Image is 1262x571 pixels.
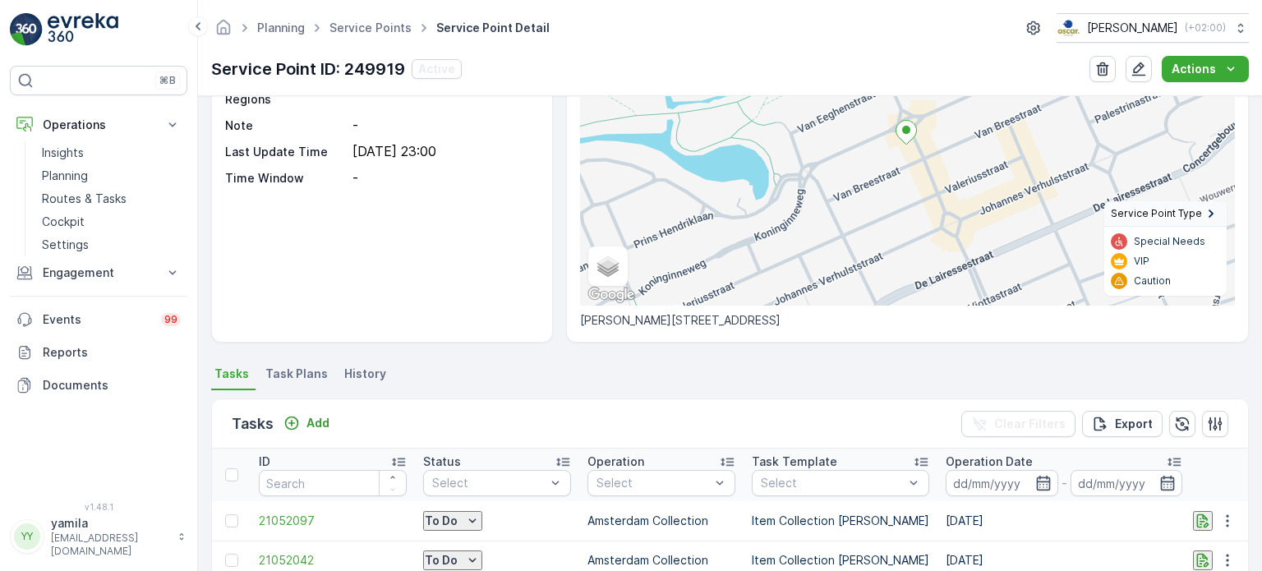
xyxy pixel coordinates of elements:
[423,454,461,470] p: Status
[211,57,405,81] p: Service Point ID: 249919
[1134,274,1171,288] p: Caution
[35,233,187,256] a: Settings
[744,501,937,541] td: Item Collection [PERSON_NAME]
[752,454,837,470] p: Task Template
[425,552,458,569] p: To Do
[225,554,238,567] div: Toggle Row Selected
[42,237,89,253] p: Settings
[10,13,43,46] img: logo
[344,366,386,382] span: History
[937,501,1191,541] td: [DATE]
[1162,56,1249,82] button: Actions
[43,311,151,328] p: Events
[10,369,187,402] a: Documents
[946,454,1033,470] p: Operation Date
[412,59,462,79] button: Active
[1115,416,1153,432] p: Export
[51,532,169,558] p: [EMAIL_ADDRESS][DOMAIN_NAME]
[42,214,85,230] p: Cockpit
[1111,206,1202,221] span: Service Point Type
[1071,470,1183,496] input: dd/mm/yyyy
[1062,473,1067,493] p: -
[51,515,169,532] p: yamila
[596,475,710,491] p: Select
[159,74,176,87] p: ⌘B
[43,265,154,281] p: Engagement
[214,366,249,382] span: Tasks
[265,366,328,382] span: Task Plans
[35,141,187,164] a: Insights
[259,470,407,496] input: Search
[10,303,187,336] a: Events99
[590,248,626,284] a: Layers
[35,187,187,210] a: Routes & Tasks
[43,117,154,133] p: Operations
[259,513,407,529] a: 21052097
[10,515,187,558] button: YYyamila[EMAIL_ADDRESS][DOMAIN_NAME]
[225,144,346,160] p: Last Update Time
[35,210,187,233] a: Cockpit
[329,21,412,35] a: Service Points
[580,312,1235,329] p: [PERSON_NAME][STREET_ADDRESS]
[225,91,346,108] p: Regions
[259,454,270,470] p: ID
[946,470,1058,496] input: dd/mm/yyyy
[425,513,458,529] p: To Do
[1185,21,1226,35] p: ( +02:00 )
[1057,19,1080,37] img: basis-logo_rgb2x.png
[277,413,336,433] button: Add
[994,416,1066,432] p: Clear Filters
[42,168,88,184] p: Planning
[1134,255,1149,268] p: VIP
[43,377,181,394] p: Documents
[164,313,177,326] p: 99
[35,164,187,187] a: Planning
[1134,235,1205,248] p: Special Needs
[225,117,346,134] p: Note
[306,415,329,431] p: Add
[10,108,187,141] button: Operations
[225,514,238,527] div: Toggle Row Selected
[584,284,638,306] a: Open this area in Google Maps (opens a new window)
[418,61,455,77] p: Active
[1082,411,1163,437] button: Export
[1104,201,1227,227] summary: Service Point Type
[10,502,187,512] span: v 1.48.1
[433,20,553,36] span: Service Point Detail
[259,552,407,569] a: 21052042
[14,523,40,550] div: YY
[42,145,84,161] p: Insights
[1057,13,1249,43] button: [PERSON_NAME](+02:00)
[579,501,744,541] td: Amsterdam Collection
[48,13,118,46] img: logo_light-DOdMpM7g.png
[352,170,534,186] p: -
[432,475,546,491] p: Select
[10,336,187,369] a: Reports
[42,191,127,207] p: Routes & Tasks
[1087,20,1178,36] p: [PERSON_NAME]
[214,25,233,39] a: Homepage
[423,550,482,570] button: To Do
[423,511,482,531] button: To Do
[352,144,534,160] p: [DATE] 23:00
[225,170,346,186] p: Time Window
[761,475,904,491] p: Select
[587,454,644,470] p: Operation
[584,284,638,306] img: Google
[961,411,1075,437] button: Clear Filters
[257,21,305,35] a: Planning
[232,412,274,435] p: Tasks
[352,117,534,134] p: -
[1172,61,1216,77] p: Actions
[43,344,181,361] p: Reports
[10,256,187,289] button: Engagement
